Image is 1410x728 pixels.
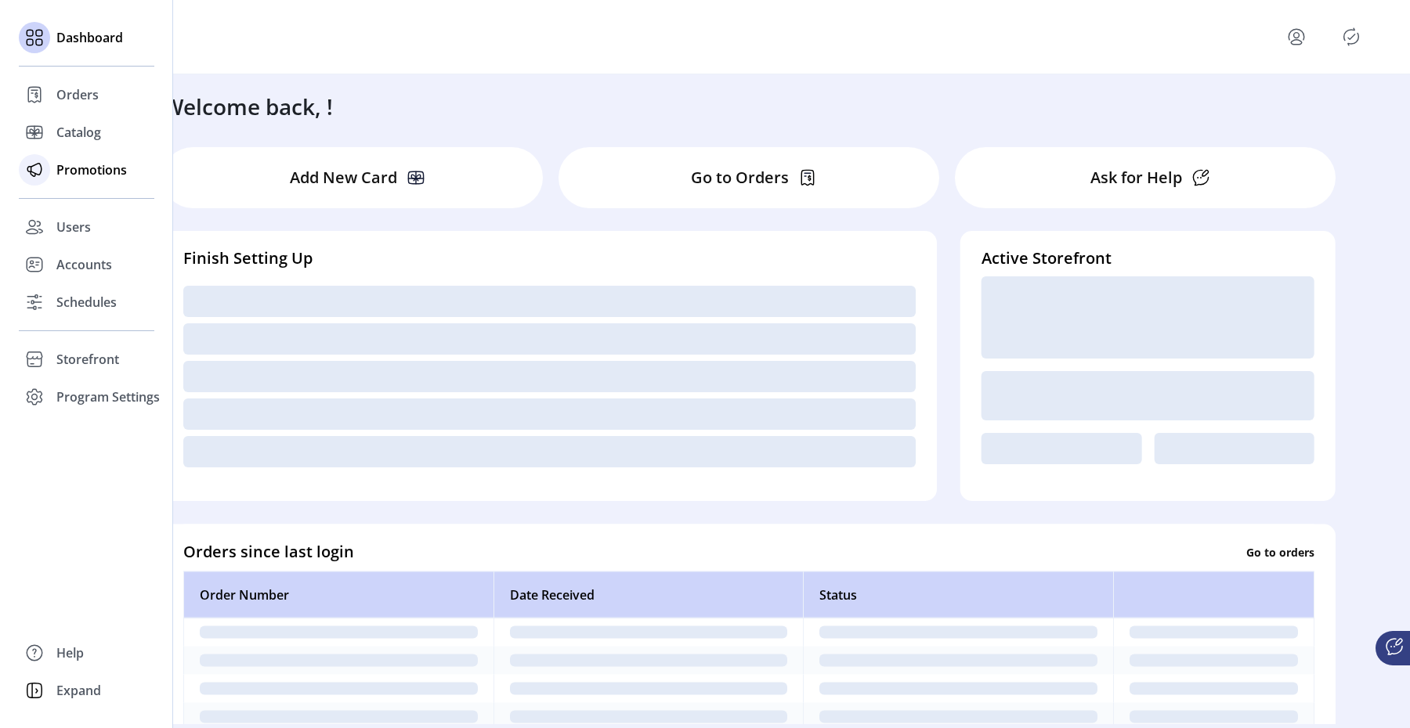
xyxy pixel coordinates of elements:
[56,160,127,179] span: Promotions
[183,540,354,564] h4: Orders since last login
[1284,24,1309,49] button: menu
[56,85,99,104] span: Orders
[56,218,91,236] span: Users
[56,123,101,142] span: Catalog
[691,166,789,189] p: Go to Orders
[803,571,1113,618] th: Status
[56,387,160,406] span: Program Settings
[1246,543,1314,560] p: Go to orders
[56,255,112,274] span: Accounts
[56,293,117,312] span: Schedules
[183,571,493,618] th: Order Number
[290,166,397,189] p: Add New Card
[1339,24,1364,49] button: Publisher Panel
[183,247,916,270] h4: Finish Setting Up
[56,681,101,700] span: Expand
[982,247,1314,270] h4: Active Storefront
[56,643,84,662] span: Help
[56,350,119,369] span: Storefront
[56,28,123,47] span: Dashboard
[493,571,804,618] th: Date Received
[163,90,333,123] h3: Welcome back, !
[1090,166,1182,189] p: Ask for Help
